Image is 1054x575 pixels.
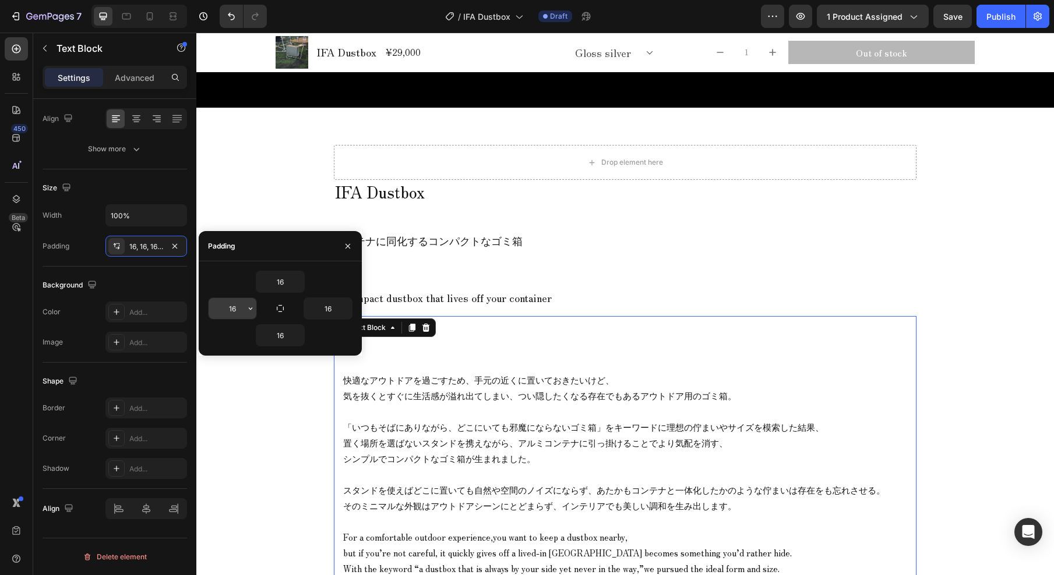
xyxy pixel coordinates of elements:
[43,337,63,347] div: Image
[138,257,355,272] p: A compact dustbox that lives off your container
[88,143,142,155] div: Show more
[58,72,90,84] p: Settings
[458,10,461,23] span: /
[43,548,187,566] button: Delete element
[405,125,467,134] div: Drop element here
[43,463,69,474] div: Shadow
[256,271,304,292] input: Auto
[147,528,711,575] p: With the keyword “a dustbox that is always by your side yet never in the way,”we pursued the idea...
[147,386,711,434] p: 「いつもそばにありながら、どこにいても邪魔にならないゴミ箱」をキーワードに理想の佇まいやサイズを模索した結果、 置く場所を選ばないスタンドを携えながら、アルミコンテナに引っ掛けることでより気配を...
[817,5,929,28] button: 1 product assigned
[463,10,510,23] span: IFA Dustbox
[138,147,720,171] h1: IFA Dustbox
[138,200,326,215] p: コンテナに同化するコンパクトなゴミ箱
[147,339,711,371] p: 快適なアウトドアを過ごすため、手元の近くに置いておきたいけど、 気を抜くとすぐに生活感が溢れ出てしまい、つい隠したくなる存在でもあるアウトドア用のゴミ箱。
[43,278,99,293] div: Background
[43,307,61,317] div: Color
[827,10,903,23] span: 1 product assigned
[147,449,711,481] p: スタンドを使えばどこに置いても自然や空間のノイズにならず、あたかもコンテナと一体化したかのような佇まいは存在をも忘れさせる。 そのミニマルな外観はアウトドアシーンにとどまらず、インテリアでも美し...
[43,139,187,159] button: Show more
[129,307,184,318] div: Add...
[933,5,972,28] button: Save
[43,374,80,389] div: Shape
[5,5,87,28] button: 7
[106,205,186,226] input: Auto
[43,241,69,251] div: Padding
[147,496,711,528] p: For a comfortable outdoor experience,you want to keep a dustbox nearby, but if you’re not careful...
[209,298,256,319] input: Auto
[550,11,567,22] span: Draft
[943,12,963,22] span: Save
[208,241,235,251] div: Padding
[129,403,184,414] div: Add...
[43,403,65,413] div: Border
[977,5,1025,28] button: Publish
[152,290,192,300] div: Text Block
[986,10,1016,23] div: Publish
[115,72,154,84] p: Advanced
[43,433,66,443] div: Corner
[43,111,75,127] div: Align
[129,464,184,474] div: Add...
[43,210,62,221] div: Width
[43,180,73,196] div: Size
[220,5,267,28] div: Undo/Redo
[256,325,304,346] input: Auto
[83,550,147,564] div: Delete element
[196,33,1054,575] iframe: Design area
[129,242,163,252] div: 16, 16, 16, 16
[129,434,184,444] div: Add...
[304,298,352,319] input: Auto
[43,501,76,517] div: Align
[76,9,82,23] p: 7
[57,41,156,55] p: Text Block
[1014,518,1042,546] div: Open Intercom Messenger
[129,338,184,348] div: Add...
[9,213,28,222] div: Beta
[11,124,28,133] div: 450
